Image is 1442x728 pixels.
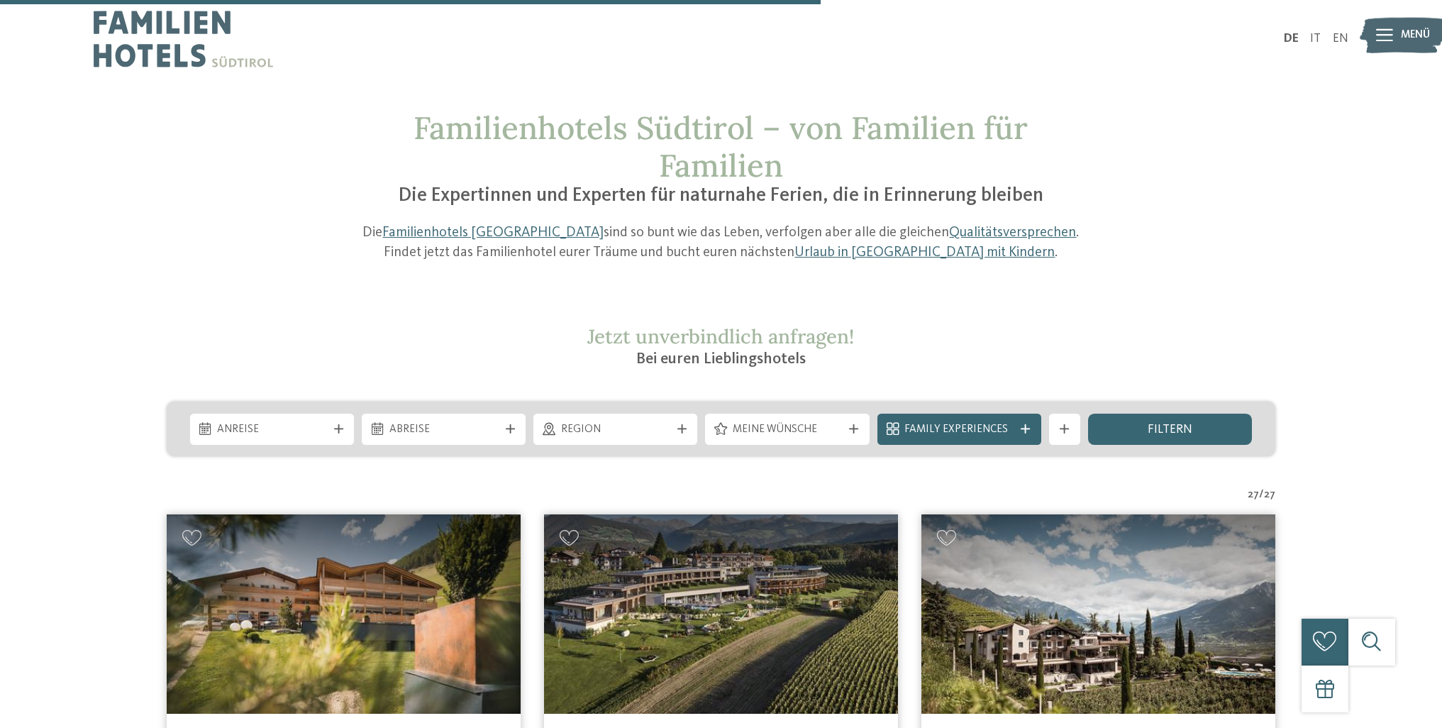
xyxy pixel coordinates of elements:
[167,514,521,714] img: Aktiv & Familienhotel Adlernest ****
[733,422,842,438] span: Meine Wünsche
[389,422,499,438] span: Abreise
[921,514,1275,714] img: Familienhotels gesucht? Hier findet ihr die besten!
[561,422,670,438] span: Region
[587,324,854,349] span: Jetzt unverbindlich anfragen!
[217,422,326,438] span: Anreise
[350,224,1092,263] p: Die sind so bunt wie das Leben, verfolgen aber alle die gleichen . Findet jetzt das Familienhotel...
[1310,33,1321,45] a: IT
[949,226,1076,240] a: Qualitätsversprechen
[544,514,898,714] img: Familienhotels gesucht? Hier findet ihr die besten!
[414,108,1028,185] span: Familienhotels Südtirol – von Familien für Familien
[1148,424,1192,436] span: filtern
[636,351,806,367] span: Bei euren Lieblingshotels
[1333,33,1348,45] a: EN
[399,186,1043,206] span: Die Expertinnen und Experten für naturnahe Ferien, die in Erinnerung bleiben
[1284,33,1299,45] a: DE
[1401,28,1430,43] span: Menü
[1264,487,1275,503] span: 27
[904,422,1014,438] span: Family Experiences
[794,246,1055,260] a: Urlaub in [GEOGRAPHIC_DATA] mit Kindern
[1248,487,1259,503] span: 27
[1259,487,1264,503] span: /
[382,226,604,240] a: Familienhotels [GEOGRAPHIC_DATA]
